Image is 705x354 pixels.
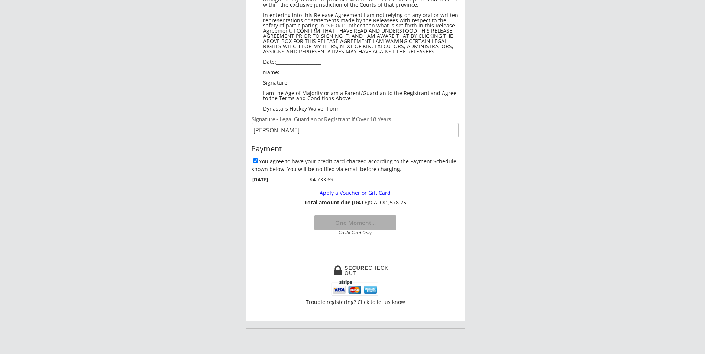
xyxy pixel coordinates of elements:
[256,190,455,196] div: Apply a Voucher or Gift Card
[317,230,393,235] div: Credit Card Only
[251,145,459,153] div: Payment
[304,199,371,206] strong: Total amount due [DATE]:
[304,200,406,206] div: CAD $1,578.25
[252,117,459,122] div: Signature - Legal Guardian or Registrant if Over 18 Years
[297,176,333,183] div: $4,733.69
[252,176,287,183] div: [DATE]
[252,123,459,137] input: Type full name
[252,158,456,173] label: You agree to have your credit card charged according to the Payment Schedule shown below. You wil...
[314,215,396,230] button: One Moment...
[305,299,405,305] div: Trouble registering? Click to let us know
[345,265,368,271] strong: SECURE
[345,265,389,276] div: CHECKOUT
